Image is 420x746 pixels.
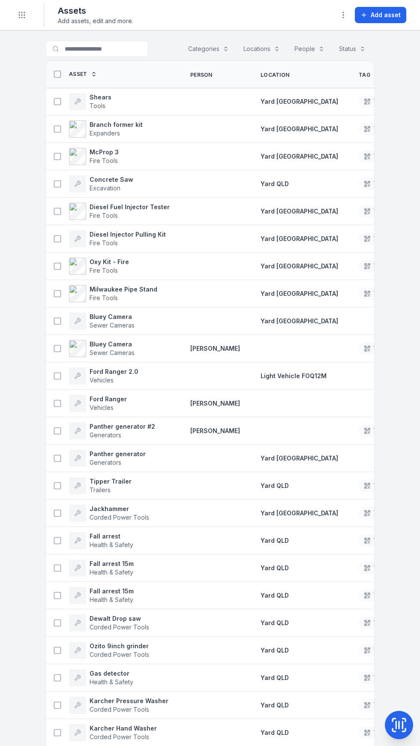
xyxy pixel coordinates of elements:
[261,235,338,242] span: Yard [GEOGRAPHIC_DATA]
[261,290,338,297] span: Yard [GEOGRAPHIC_DATA]
[261,235,338,243] a: Yard [GEOGRAPHIC_DATA]
[261,646,289,655] a: Yard QLD
[69,422,155,439] a: Panther generator #2Generators
[90,184,120,192] span: Excavation
[261,454,338,462] span: Yard [GEOGRAPHIC_DATA]
[261,701,289,709] span: Yard QLD
[261,289,338,298] a: Yard [GEOGRAPHIC_DATA]
[261,97,338,106] a: Yard [GEOGRAPHIC_DATA]
[69,614,149,632] a: Dewalt Drop sawCorded Power Tools
[90,505,149,513] strong: Jackhammer
[90,614,149,623] strong: Dewalt Drop saw
[69,203,170,220] a: Diesel Fuel Injector TesterFire Tools
[261,262,338,271] a: Yard [GEOGRAPHIC_DATA]
[90,120,143,129] strong: Branch former kit
[69,505,149,522] a: JackhammerCorded Power Tools
[359,425,400,437] div: TWG0196
[90,148,119,156] strong: McProp 3
[90,569,133,576] span: Health & Safety
[69,559,134,577] a: Fall arrest 15mHealth & Safety
[90,541,133,548] span: Health & Safety
[69,724,157,741] a: Karcher Hand WasherCorded Power Tools
[359,343,400,355] div: TWG0227
[261,454,338,463] a: Yard [GEOGRAPHIC_DATA]
[261,509,338,517] a: Yard [GEOGRAPHIC_DATA]
[90,349,135,356] span: Sewer Cameras
[359,699,400,711] div: TWG0271
[90,340,135,349] strong: Bluey Camera
[90,376,114,384] span: Vehicles
[261,701,289,710] a: Yard QLD
[261,208,338,215] span: Yard [GEOGRAPHIC_DATA]
[69,669,133,686] a: Gas detectorHealth & Safety
[261,180,289,188] a: Yard QLD
[190,399,240,408] strong: [PERSON_NAME]
[355,7,406,23] button: Add asset
[359,535,400,547] div: TWG0273
[333,41,371,57] button: Status
[90,285,157,294] strong: Milwaukee Pipe Stand
[69,477,132,494] a: Tipper TrailerTrailers
[359,178,400,190] div: TWG0278
[90,129,120,137] span: Expanders
[359,562,400,574] div: TWG0274
[90,203,170,211] strong: Diesel Fuel Injector Tester
[261,262,338,270] span: Yard [GEOGRAPHIC_DATA]
[90,559,134,568] strong: Fall arrest 15m
[359,727,400,739] div: TWG0270
[190,344,240,353] a: [PERSON_NAME]
[90,102,105,109] span: Tools
[69,395,127,412] a: Ford RangerVehicles
[69,285,157,302] a: Milwaukee Pipe StandFire Tools
[58,5,133,17] h2: Assets
[359,590,400,602] div: TWG0275
[90,459,121,466] span: Generators
[90,486,111,493] span: Trailers
[69,120,143,138] a: Branch former kitExpanders
[359,288,400,300] div: TWG0228
[69,340,135,357] a: Bluey CameraSewer Cameras
[90,395,127,403] strong: Ford Ranger
[359,150,400,162] div: TWG0232
[69,71,97,78] a: Asset
[69,148,119,165] a: McProp 3Fire Tools
[261,536,289,545] a: Yard QLD
[90,239,118,247] span: Fire Tools
[90,258,129,266] strong: Oxy Kit - Fire
[359,96,400,108] div: TWG0188
[359,72,370,78] span: Tag
[90,587,134,596] strong: Fall arrest 15m
[69,313,135,330] a: Bluey CameraSewer Cameras
[261,180,289,187] span: Yard QLD
[90,404,114,411] span: Vehicles
[90,450,146,458] strong: Panther generator
[90,422,155,431] strong: Panther generator #2
[190,427,240,435] a: [PERSON_NAME]
[261,317,338,325] a: Yard [GEOGRAPHIC_DATA]
[261,647,289,654] span: Yard QLD
[69,93,111,110] a: ShearsTools
[261,98,338,105] span: Yard [GEOGRAPHIC_DATA]
[359,507,400,519] div: TWG0276
[69,450,146,467] a: Panther generatorGenerators
[359,617,400,629] div: TWG0269
[69,367,138,385] a: Ford Ranger 2.0Vehicles
[261,619,289,627] a: Yard QLD
[261,509,338,517] span: Yard [GEOGRAPHIC_DATA]
[90,706,149,713] span: Corded Power Tools
[261,207,338,216] a: Yard [GEOGRAPHIC_DATA]
[261,372,327,380] a: Light Vehicle FOQ12M
[69,587,134,604] a: Fall arrest 15mHealth & Safety
[90,532,133,541] strong: Fall arrest
[90,294,118,301] span: Fire Tools
[90,697,168,705] strong: Karcher Pressure Washer
[90,514,149,521] span: Corded Power Tools
[69,258,129,275] a: Oxy Kit - FireFire Tools
[90,431,121,439] span: Generators
[261,729,289,736] span: Yard QLD
[90,313,135,321] strong: Bluey Camera
[359,260,400,272] div: TWG0229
